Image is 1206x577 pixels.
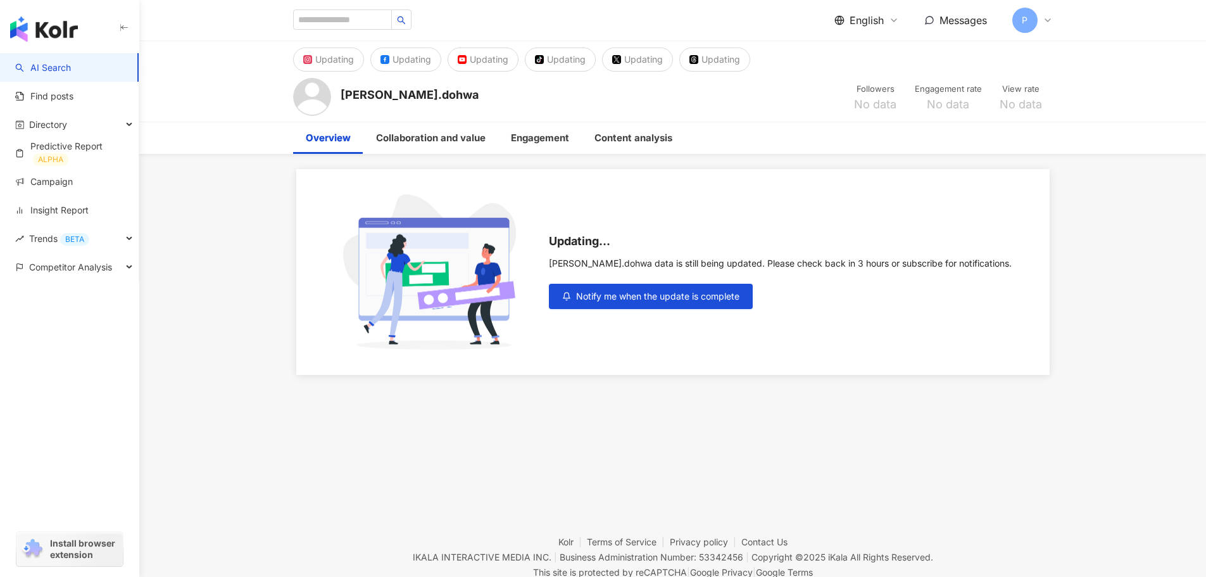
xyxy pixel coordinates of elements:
span: No data [854,98,896,111]
button: Updating [602,48,673,72]
a: Contact Us [741,536,788,547]
div: Copyright © 2025 All Rights Reserved. [751,552,933,562]
div: Updating [393,51,431,68]
span: Trends [29,224,89,253]
a: Campaign [15,175,73,188]
img: logo [10,16,78,42]
div: Business Administration Number: 53342456 [560,552,743,562]
div: Collaboration and value [376,130,486,146]
div: Updating [547,51,586,68]
span: No data [1000,98,1042,111]
span: English [850,13,884,27]
div: Followers [851,83,900,96]
span: search [397,16,406,25]
div: [PERSON_NAME].dohwa [341,87,479,103]
button: Updating [525,48,596,72]
a: searchAI Search [15,61,71,74]
div: BETA [60,233,89,246]
div: Updating [470,51,508,68]
span: | [746,552,749,562]
a: chrome extensionInstall browser extension [16,532,123,566]
span: Notify me when the update is complete [576,291,739,301]
span: rise [15,234,24,243]
a: Privacy policy [670,536,741,547]
a: Insight Report [15,204,89,217]
a: Terms of Service [587,536,670,547]
div: [PERSON_NAME].dohwa data is still being updated. Please check back in 3 hours or subscribe for no... [549,258,1012,269]
div: Content analysis [594,130,672,146]
img: chrome extension [20,539,44,559]
span: Messages [939,14,987,27]
div: Updating [701,51,740,68]
span: | [554,552,557,562]
span: No data [927,98,969,111]
div: Engagement rate [915,83,982,96]
span: Install browser extension [50,538,119,561]
span: P [1022,13,1027,27]
button: Updating [293,48,364,72]
button: Updating [448,48,518,72]
div: Updating [624,51,663,68]
div: View rate [997,83,1045,96]
button: Updating [679,48,750,72]
div: Updating... [549,235,1012,248]
div: IKALA INTERACTIVE MEDIA INC. [413,552,551,562]
div: Overview [306,130,351,146]
a: Predictive ReportALPHA [15,140,129,166]
img: subscribe cta [334,194,534,350]
span: Directory [29,110,67,139]
span: Competitor Analysis [29,253,112,281]
div: Updating [315,51,354,68]
a: Kolr [558,536,587,547]
a: Find posts [15,90,73,103]
button: Updating [370,48,441,72]
img: KOL Avatar [293,78,331,116]
button: Notify me when the update is complete [549,284,753,309]
a: iKala [828,552,848,562]
div: Engagement [511,130,569,146]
